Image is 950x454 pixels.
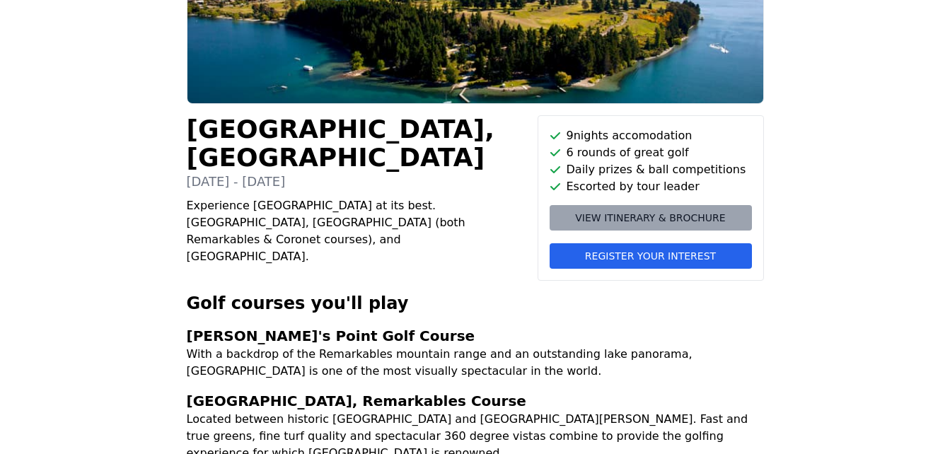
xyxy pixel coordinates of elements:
p: Experience [GEOGRAPHIC_DATA] at its best. [GEOGRAPHIC_DATA], [GEOGRAPHIC_DATA] (both Remarkables ... [187,197,526,265]
h2: Golf courses you'll play [187,292,764,315]
li: Escorted by tour leader [550,178,752,195]
h1: [GEOGRAPHIC_DATA], [GEOGRAPHIC_DATA] [187,115,526,172]
li: Daily prizes & ball competitions [550,161,752,178]
h3: [GEOGRAPHIC_DATA], Remarkables Course [187,391,764,411]
p: [DATE] - [DATE] [187,172,526,192]
a: View itinerary & brochure [550,205,752,231]
span: Register your interest [585,249,716,263]
li: 9 nights accomodation [550,127,752,144]
li: 6 rounds of great golf [550,144,752,161]
p: With a backdrop of the Remarkables mountain range and an outstanding lake panorama, [GEOGRAPHIC_D... [187,346,764,380]
h3: [PERSON_NAME]'s Point Golf Course [187,326,764,346]
span: View itinerary & brochure [575,211,725,225]
button: Register your interest [550,243,752,269]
